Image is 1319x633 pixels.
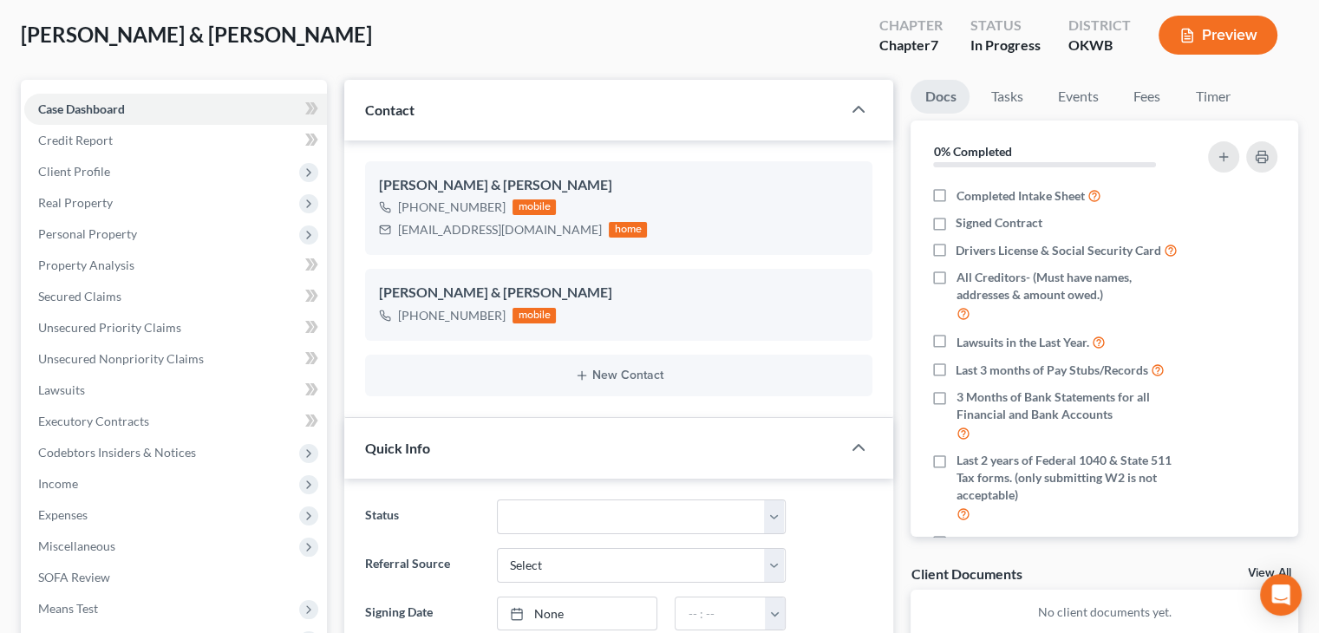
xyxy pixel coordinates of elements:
[956,452,1186,504] span: Last 2 years of Federal 1040 & State 511 Tax forms. (only submitting W2 is not acceptable)
[365,101,415,118] span: Contact
[924,604,1284,621] p: No client documents yet.
[379,369,859,382] button: New Contact
[513,199,556,215] div: mobile
[1248,567,1291,579] a: View All
[911,80,970,114] a: Docs
[970,36,1041,55] div: In Progress
[38,258,134,272] span: Property Analysis
[38,601,98,616] span: Means Test
[24,562,327,593] a: SOFA Review
[38,351,204,366] span: Unsecured Nonpriority Claims
[38,445,196,460] span: Codebtors Insiders & Notices
[24,375,327,406] a: Lawsuits
[38,570,110,584] span: SOFA Review
[38,133,113,147] span: Credit Report
[379,175,859,196] div: [PERSON_NAME] & [PERSON_NAME]
[38,226,137,241] span: Personal Property
[498,597,657,630] a: None
[1068,36,1131,55] div: OKWB
[911,564,1022,583] div: Client Documents
[356,548,487,583] label: Referral Source
[956,388,1186,423] span: 3 Months of Bank Statements for all Financial and Bank Accounts
[609,222,647,238] div: home
[1119,80,1174,114] a: Fees
[676,597,766,630] input: -- : --
[398,199,506,216] div: [PHONE_NUMBER]
[956,362,1148,379] span: Last 3 months of Pay Stubs/Records
[930,36,938,53] span: 7
[976,80,1036,114] a: Tasks
[21,22,372,47] span: [PERSON_NAME] & [PERSON_NAME]
[933,144,1011,159] strong: 0% Completed
[38,289,121,303] span: Secured Claims
[365,440,430,456] span: Quick Info
[970,16,1041,36] div: Status
[38,414,149,428] span: Executory Contracts
[956,214,1042,232] span: Signed Contract
[24,343,327,375] a: Unsecured Nonpriority Claims
[24,125,327,156] a: Credit Report
[956,242,1161,259] span: Drivers License & Social Security Card
[356,597,487,631] label: Signing Date
[379,283,859,303] div: [PERSON_NAME] & [PERSON_NAME]
[1043,80,1112,114] a: Events
[956,334,1088,351] span: Lawsuits in the Last Year.
[38,101,125,116] span: Case Dashboard
[879,36,943,55] div: Chapter
[513,308,556,323] div: mobile
[956,269,1186,303] span: All Creditors- (Must have names, addresses & amount owed.)
[1159,16,1277,55] button: Preview
[879,16,943,36] div: Chapter
[24,281,327,312] a: Secured Claims
[24,250,327,281] a: Property Analysis
[38,195,113,210] span: Real Property
[1260,574,1302,616] div: Open Intercom Messenger
[24,406,327,437] a: Executory Contracts
[38,538,115,553] span: Miscellaneous
[1181,80,1244,114] a: Timer
[38,476,78,491] span: Income
[38,164,110,179] span: Client Profile
[24,312,327,343] a: Unsecured Priority Claims
[38,382,85,397] span: Lawsuits
[956,187,1084,205] span: Completed Intake Sheet
[356,499,487,534] label: Status
[956,534,1148,551] span: Real Property Deeds and Mortgages
[24,94,327,125] a: Case Dashboard
[38,507,88,522] span: Expenses
[1068,16,1131,36] div: District
[398,221,602,238] div: [EMAIL_ADDRESS][DOMAIN_NAME]
[38,320,181,335] span: Unsecured Priority Claims
[398,307,506,324] div: [PHONE_NUMBER]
